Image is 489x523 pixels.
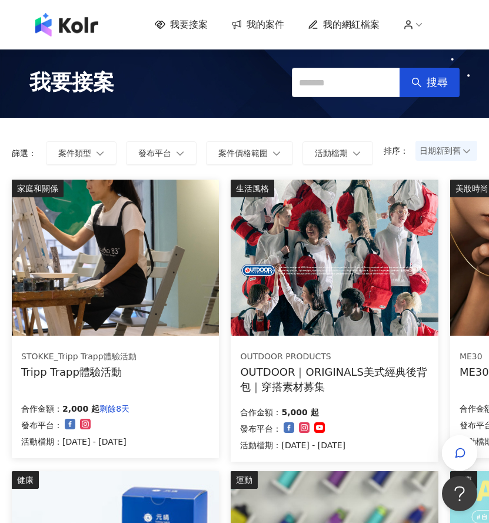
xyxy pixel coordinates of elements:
[21,365,137,379] div: Tripp Trapp體驗活動
[240,405,281,419] p: 合作金額：
[231,18,284,31] a: 我的案件
[442,476,477,511] iframe: Help Scout Beacon - Open
[302,141,373,165] button: 活動檔期
[400,68,460,97] button: 搜尋
[384,146,415,155] p: 排序：
[240,438,345,452] p: 活動檔期：[DATE] - [DATE]
[247,18,284,31] span: 我的案件
[35,13,98,37] img: logo
[12,148,36,158] p: 篩選：
[21,402,62,416] p: 合作金額：
[427,76,448,89] span: 搜尋
[21,435,129,449] p: 活動檔期：[DATE] - [DATE]
[46,141,117,165] button: 案件類型
[420,142,473,160] span: 日期新到舊
[12,180,64,197] div: 家庭和關係
[99,402,129,416] p: 剩餘8天
[126,141,197,165] button: 發布平台
[281,405,318,419] p: 5,000 起
[12,180,219,336] img: 坐上tripp trapp、體驗專注繪畫創作
[138,148,171,158] span: 發布平台
[29,68,114,97] span: 我要接案
[21,418,62,432] p: 發布平台：
[450,471,477,489] div: 健康
[62,402,99,416] p: 2,000 起
[170,18,208,31] span: 我要接案
[315,148,348,158] span: 活動檔期
[240,351,428,363] div: OUTDOOR PRODUCTS
[12,471,39,489] div: 健康
[240,365,428,394] div: OUTDOOR｜ORIGINALS美式經典後背包｜穿搭素材募集
[231,471,258,489] div: 運動
[21,351,137,363] div: STOKKE_Tripp Trapp體驗活動
[240,422,281,436] p: 發布平台：
[411,77,422,88] span: search
[58,148,91,158] span: 案件類型
[308,18,380,31] a: 我的網紅檔案
[231,180,274,197] div: 生活風格
[218,148,268,158] span: 案件價格範圍
[323,18,380,31] span: 我的網紅檔案
[206,141,293,165] button: 案件價格範圍
[155,18,208,31] a: 我要接案
[231,180,438,336] img: 【OUTDOOR】ORIGINALS美式經典後背包M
